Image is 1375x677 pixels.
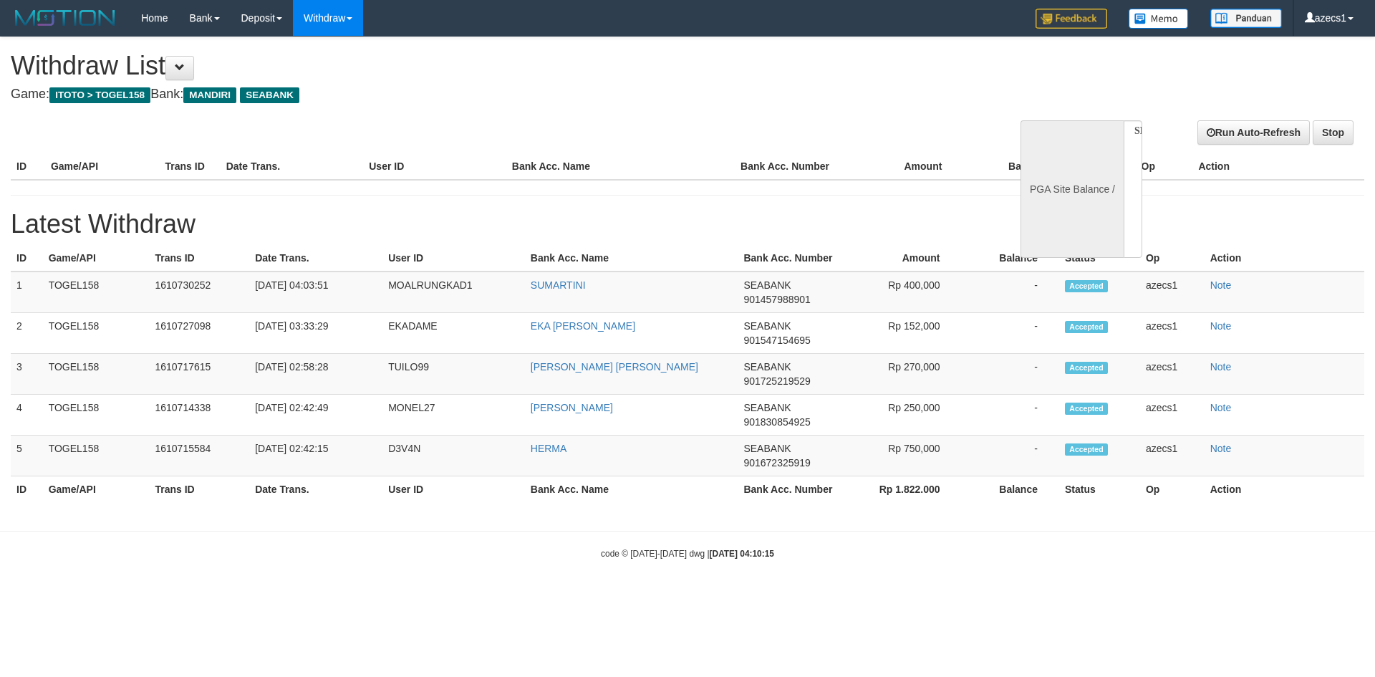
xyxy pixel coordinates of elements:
[11,313,43,354] td: 2
[738,476,854,503] th: Bank Acc. Number
[45,153,160,180] th: Game/API
[1192,153,1364,180] th: Action
[531,320,635,332] a: EKA [PERSON_NAME]
[710,549,774,559] strong: [DATE] 04:10:15
[854,395,961,436] td: Rp 250,000
[249,395,382,436] td: [DATE] 02:42:49
[249,436,382,476] td: [DATE] 02:42:15
[854,272,961,313] td: Rp 400,000
[1065,362,1108,374] span: Accepted
[854,436,961,476] td: Rp 750,000
[1140,313,1205,354] td: azecs1
[962,436,1059,476] td: -
[962,272,1059,313] td: -
[531,279,586,291] a: SUMARTINI
[149,476,249,503] th: Trans ID
[43,354,150,395] td: TOGEL158
[382,354,525,395] td: TUILO99
[11,245,43,272] th: ID
[149,436,249,476] td: 1610715584
[962,245,1059,272] th: Balance
[149,313,249,354] td: 1610727098
[531,402,613,413] a: [PERSON_NAME]
[183,87,236,103] span: MANDIRI
[249,354,382,395] td: [DATE] 02:58:28
[531,361,698,373] a: [PERSON_NAME] [PERSON_NAME]
[1140,245,1205,272] th: Op
[962,395,1059,436] td: -
[1021,120,1124,258] div: PGA Site Balance /
[1210,279,1232,291] a: Note
[963,153,1068,180] th: Balance
[743,361,791,373] span: SEABANK
[11,153,45,180] th: ID
[854,245,961,272] th: Amount
[11,476,43,503] th: ID
[738,245,854,272] th: Bank Acc. Number
[962,476,1059,503] th: Balance
[160,153,221,180] th: Trans ID
[11,395,43,436] td: 4
[1210,402,1232,413] a: Note
[11,52,902,80] h1: Withdraw List
[249,476,382,503] th: Date Trans.
[1197,120,1310,145] a: Run Auto-Refresh
[743,279,791,291] span: SEABANK
[849,153,964,180] th: Amount
[525,245,738,272] th: Bank Acc. Name
[382,436,525,476] td: D3V4N
[743,335,810,346] span: 901547154695
[743,294,810,305] span: 901457988901
[854,476,961,503] th: Rp 1.822.000
[735,153,849,180] th: Bank Acc. Number
[11,436,43,476] td: 5
[743,320,791,332] span: SEABANK
[382,476,525,503] th: User ID
[525,476,738,503] th: Bank Acc. Name
[149,354,249,395] td: 1610717615
[149,395,249,436] td: 1610714338
[962,313,1059,354] td: -
[149,272,249,313] td: 1610730252
[1065,403,1108,415] span: Accepted
[11,87,902,102] h4: Game: Bank:
[1065,321,1108,333] span: Accepted
[743,375,810,387] span: 901725219529
[743,443,791,454] span: SEABANK
[1210,320,1232,332] a: Note
[601,549,774,559] small: code © [DATE]-[DATE] dwg |
[382,395,525,436] td: MONEL27
[506,153,735,180] th: Bank Acc. Name
[382,245,525,272] th: User ID
[43,476,150,503] th: Game/API
[1140,395,1205,436] td: azecs1
[1036,9,1107,29] img: Feedback.jpg
[149,245,249,272] th: Trans ID
[531,443,567,454] a: HERMA
[49,87,150,103] span: ITOTO > TOGEL158
[1140,436,1205,476] td: azecs1
[382,272,525,313] td: MOALRUNGKAD1
[43,436,150,476] td: TOGEL158
[1210,361,1232,373] a: Note
[1210,443,1232,454] a: Note
[43,395,150,436] td: TOGEL158
[43,245,150,272] th: Game/API
[854,354,961,395] td: Rp 270,000
[249,313,382,354] td: [DATE] 03:33:29
[1140,354,1205,395] td: azecs1
[11,354,43,395] td: 3
[363,153,506,180] th: User ID
[1205,245,1364,272] th: Action
[962,354,1059,395] td: -
[11,272,43,313] td: 1
[1210,9,1282,28] img: panduan.png
[221,153,364,180] th: Date Trans.
[382,313,525,354] td: EKADAME
[240,87,299,103] span: SEABANK
[854,313,961,354] td: Rp 152,000
[249,272,382,313] td: [DATE] 04:03:51
[43,313,150,354] td: TOGEL158
[249,245,382,272] th: Date Trans.
[11,7,120,29] img: MOTION_logo.png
